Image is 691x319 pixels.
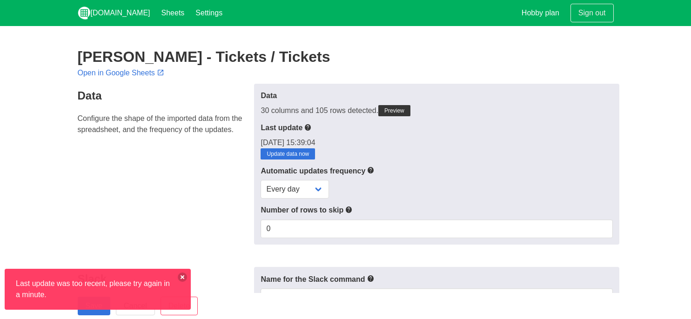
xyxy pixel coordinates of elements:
[261,90,612,101] label: Data
[78,48,614,65] h2: [PERSON_NAME] - Tickets / Tickets
[261,288,612,307] input: Text input
[261,139,315,146] span: [DATE] 15:39:04
[261,273,612,285] label: Name for the Slack command
[78,89,249,102] h4: Data
[261,105,612,116] div: 30 columns and 105 rows detected.
[78,7,91,20] img: logo_v2_white.png
[261,122,612,133] label: Last update
[261,148,315,159] a: Update data now
[261,165,612,177] label: Automatic updates frequency
[570,4,614,22] a: Sign out
[78,69,166,77] a: Open in Google Sheets
[261,204,612,216] label: Number of rows to skip
[78,113,249,135] p: Configure the shape of the imported data from the spreadsheet, and the frequency of the updates.
[378,105,410,116] a: Preview
[5,269,191,310] div: Last update was too recent, please try again in a minute.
